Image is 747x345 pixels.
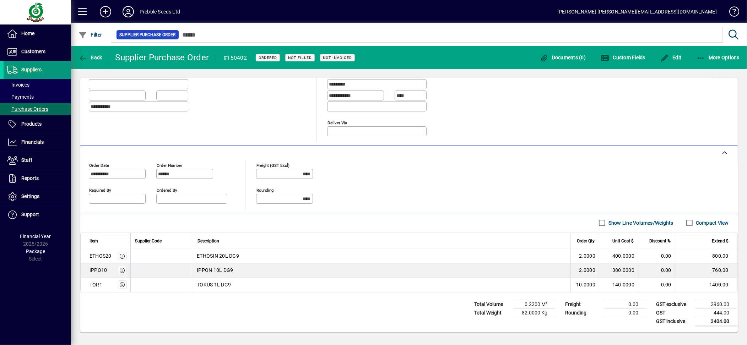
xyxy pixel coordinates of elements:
span: Unit Cost $ [612,237,634,245]
td: GST inclusive [653,317,695,326]
div: TOR1 [90,281,102,288]
span: Invoices [7,82,29,88]
button: Documents (0) [538,51,588,64]
td: 2.0000 [570,263,599,278]
button: Profile [117,5,140,18]
span: Supplier Code [135,237,162,245]
div: ETHOS20 [90,252,112,259]
button: Edit [659,51,683,64]
span: Edit [660,55,682,60]
span: Support [21,212,39,217]
td: 0.00 [638,263,675,278]
span: Discount % [649,237,671,245]
td: 10.0000 [570,278,599,292]
td: 380.0000 [599,263,638,278]
mat-label: Ordered by [157,187,177,192]
td: 0.00 [604,308,647,317]
span: Ordered [259,55,277,60]
td: 82.0000 Kg [513,308,556,317]
span: Back [79,55,102,60]
td: 0.00 [604,300,647,308]
td: 0.00 [638,278,675,292]
mat-label: Required by [89,187,111,192]
span: IPPON 10L DG9 [197,267,233,274]
span: TORUS 1L DG9 [197,281,231,288]
td: GST [653,308,695,317]
button: More Options [695,51,742,64]
span: Suppliers [21,67,42,72]
span: Financial Year [20,234,51,239]
td: 400.0000 [599,249,638,263]
span: Settings [21,193,39,199]
span: Order Qty [577,237,595,245]
button: Filter [77,28,104,41]
span: Products [21,121,42,127]
a: Products [4,115,71,133]
label: Show Line Volumes/Weights [607,219,673,226]
td: 140.0000 [599,278,638,292]
span: Home [21,31,34,36]
button: Add [94,5,117,18]
td: 1400.00 [675,278,737,292]
td: 760.00 [675,263,737,278]
a: Knowledge Base [724,1,738,24]
span: Not Filled [288,55,312,60]
span: Purchase Orders [7,106,48,112]
button: Back [77,51,104,64]
mat-label: Order number [157,163,182,168]
span: Financials [21,139,44,145]
td: 0.2200 M³ [513,300,556,308]
span: Extend $ [712,237,729,245]
a: Payments [4,91,71,103]
td: 2960.00 [695,300,738,308]
td: 2.0000 [570,249,599,263]
td: 444.00 [695,308,738,317]
td: Total Volume [471,300,513,308]
span: ETHOSIN 20L DG9 [197,252,239,259]
td: Total Weight [471,308,513,317]
a: Support [4,206,71,224]
div: Prebble Seeds Ltd [140,6,180,17]
mat-label: Deliver via [328,120,347,125]
div: #150402 [223,52,247,64]
div: [PERSON_NAME] [PERSON_NAME][EMAIL_ADDRESS][DOMAIN_NAME] [557,6,717,17]
a: Reports [4,170,71,187]
a: Customers [4,43,71,61]
span: Package [26,248,45,254]
span: Documents (0) [540,55,586,60]
div: Supplier Purchase Order [115,52,209,63]
span: Filter [79,32,102,38]
td: GST exclusive [653,300,695,308]
a: Financials [4,133,71,151]
a: Staff [4,152,71,169]
td: Rounding [562,308,604,317]
span: More Options [697,55,740,60]
a: Purchase Orders [4,103,71,115]
span: Item [90,237,98,245]
td: 3404.00 [695,317,738,326]
span: Supplier Purchase Order [119,31,176,38]
span: Payments [7,94,34,100]
div: IPPO10 [90,267,107,274]
td: Freight [562,300,604,308]
span: Customers [21,49,45,54]
span: Not Invoiced [323,55,352,60]
span: Description [197,237,219,245]
mat-label: Freight (GST excl) [256,163,289,168]
a: Invoices [4,79,71,91]
td: 800.00 [675,249,737,263]
span: Staff [21,157,32,163]
label: Compact View [694,219,729,226]
a: Home [4,25,71,43]
mat-label: Rounding [256,187,274,192]
td: 0.00 [638,249,675,263]
a: Settings [4,188,71,206]
app-page-header-button: Back [71,51,110,64]
button: Custom Fields [599,51,647,64]
mat-label: Order date [89,163,109,168]
span: Reports [21,175,39,181]
span: Custom Fields [601,55,645,60]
